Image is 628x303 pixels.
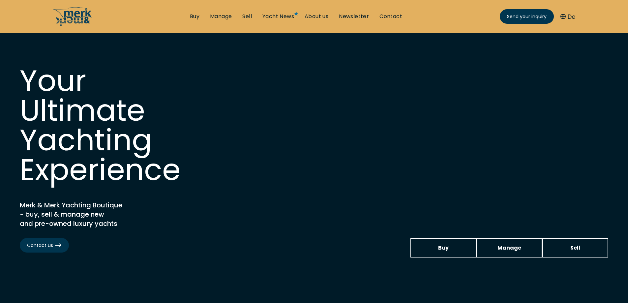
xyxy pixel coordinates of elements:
[542,238,608,258] a: Sell
[20,200,185,228] h2: Merk & Merk Yachting Boutique - buy, sell & manage new and pre-owned luxury yachts
[339,13,369,20] a: Newsletter
[210,13,232,20] a: Manage
[507,13,547,20] span: Send your inquiry
[497,244,521,252] span: Manage
[190,13,199,20] a: Buy
[20,66,218,185] h1: Your Ultimate Yachting Experience
[476,238,542,258] a: Manage
[262,13,294,20] a: Yacht News
[379,13,402,20] a: Contact
[570,244,580,252] span: Sell
[560,12,575,21] button: De
[20,238,69,253] a: Contact us
[242,13,252,20] a: Sell
[410,238,476,258] a: Buy
[500,9,554,24] a: Send your inquiry
[438,244,449,252] span: Buy
[305,13,328,20] a: About us
[27,242,62,249] span: Contact us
